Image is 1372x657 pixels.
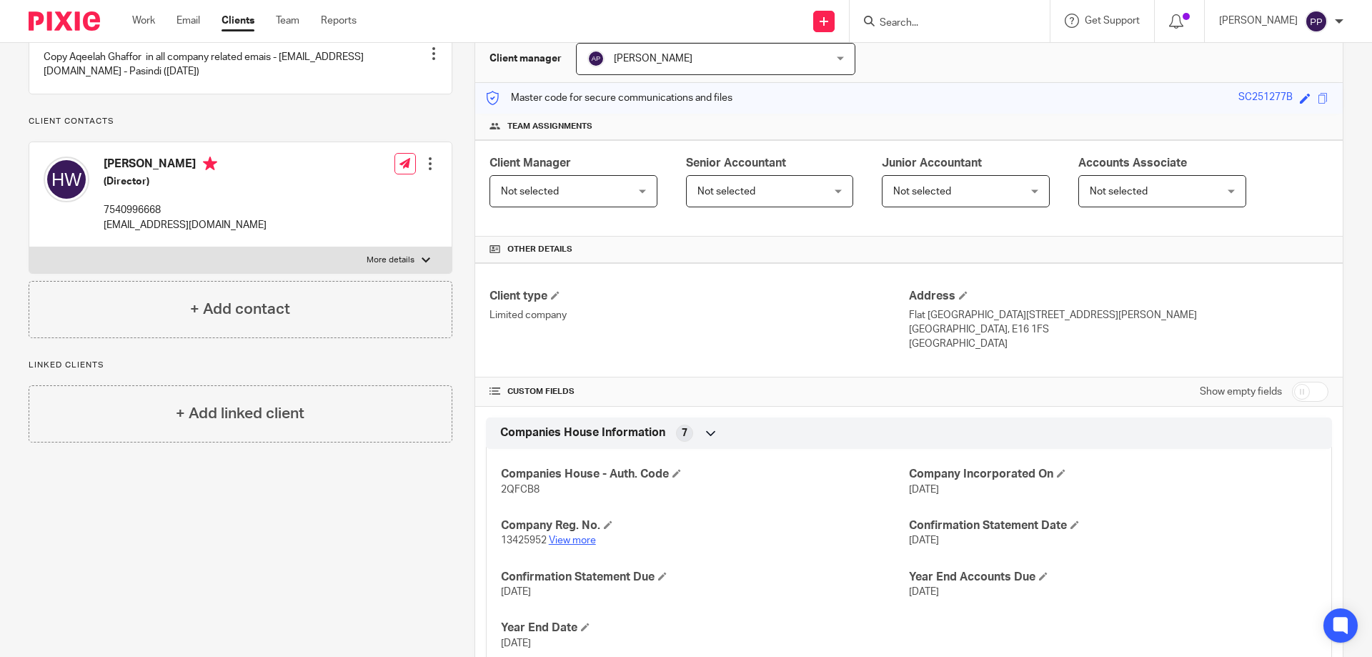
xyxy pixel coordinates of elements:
p: Flat [GEOGRAPHIC_DATA][STREET_ADDRESS][PERSON_NAME] [909,308,1328,322]
span: 2QFCB8 [501,485,540,495]
h5: (Director) [104,174,267,189]
span: Not selected [501,187,559,197]
span: Companies House Information [500,425,665,440]
p: [GEOGRAPHIC_DATA], E16 1FS [909,322,1328,337]
span: [PERSON_NAME] [614,54,692,64]
p: 7540996668 [104,203,267,217]
span: Not selected [1090,187,1148,197]
span: Not selected [697,187,755,197]
p: [EMAIL_ADDRESS][DOMAIN_NAME] [104,218,267,232]
h4: Confirmation Statement Date [909,518,1317,533]
span: Client Manager [489,157,571,169]
span: [DATE] [501,587,531,597]
h4: + Add linked client [176,402,304,425]
h4: Companies House - Auth. Code [501,467,909,482]
h4: Confirmation Statement Due [501,570,909,585]
span: 7 [682,426,687,440]
span: Other details [507,244,572,255]
input: Search [878,17,1007,30]
h4: Address [909,289,1328,304]
p: Limited company [489,308,909,322]
span: Senior Accountant [686,157,786,169]
img: svg%3E [587,50,605,67]
a: Work [132,14,155,28]
p: Linked clients [29,360,452,371]
p: More details [367,255,414,266]
span: Team assignments [507,121,592,132]
span: [DATE] [909,587,939,597]
p: [PERSON_NAME] [1219,14,1298,28]
p: Client contacts [29,116,452,127]
a: View more [549,535,596,545]
label: Show empty fields [1200,385,1282,399]
p: [GEOGRAPHIC_DATA] [909,337,1328,351]
h4: [PERSON_NAME] [104,157,267,174]
h4: Year End Accounts Due [909,570,1317,585]
span: [DATE] [501,638,531,648]
a: Team [276,14,299,28]
img: Pixie [29,11,100,31]
span: Junior Accountant [882,157,982,169]
h3: Client manager [489,51,562,66]
i: Primary [203,157,217,171]
img: svg%3E [44,157,89,202]
img: svg%3E [1305,10,1328,33]
span: [DATE] [909,485,939,495]
a: Email [177,14,200,28]
h4: Year End Date [501,621,909,636]
div: SC251277B [1238,90,1293,107]
span: Accounts Associate [1078,157,1187,169]
p: Master code for secure communications and files [486,91,732,105]
h4: Company Reg. No. [501,518,909,533]
a: Reports [321,14,357,28]
h4: Company Incorporated On [909,467,1317,482]
span: 13425952 [501,535,547,545]
span: [DATE] [909,535,939,545]
h4: + Add contact [190,298,290,320]
span: Not selected [893,187,951,197]
span: Get Support [1085,16,1140,26]
h4: Client type [489,289,909,304]
a: Clients [222,14,254,28]
h4: CUSTOM FIELDS [489,386,909,397]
